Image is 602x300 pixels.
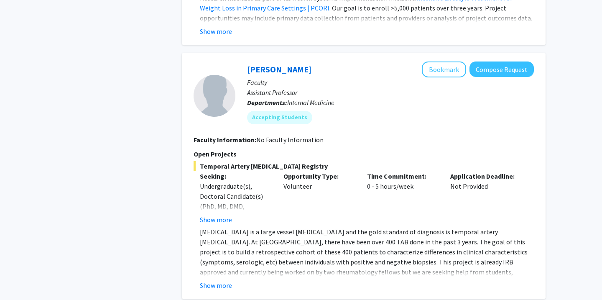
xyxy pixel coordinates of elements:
[247,64,311,74] a: [PERSON_NAME]
[200,181,271,241] div: Undergraduate(s), Doctoral Candidate(s) (PhD, MD, DMD, PharmD, etc.), Medical Resident(s) / Medic...
[283,171,355,181] p: Opportunity Type:
[200,215,232,225] button: Show more
[200,171,271,181] p: Seeking:
[444,171,528,225] div: Not Provided
[194,136,256,144] b: Faculty Information:
[247,87,534,97] p: Assistant Professor
[200,280,232,290] button: Show more
[450,171,521,181] p: Application Deadline:
[6,262,36,294] iframe: Chat
[361,171,444,225] div: 0 - 5 hours/week
[194,149,534,159] p: Open Projects
[277,171,361,225] div: Volunteer
[194,161,534,171] span: Temporal Artery [MEDICAL_DATA] Registry
[256,136,324,144] span: No Faculty Information
[469,62,534,77] button: Compose Request to Tim Wilson
[287,98,334,107] span: Internal Medicine
[422,62,466,77] button: Add Tim Wilson to Bookmarks
[247,77,534,87] p: Faculty
[200,26,232,36] button: Show more
[367,171,438,181] p: Time Commitment:
[247,111,312,124] mat-chip: Accepting Students
[247,98,287,107] b: Departments:
[200,227,534,287] p: [MEDICAL_DATA] is a large vessel [MEDICAL_DATA] and the gold standard of diagnosis is temporal ar...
